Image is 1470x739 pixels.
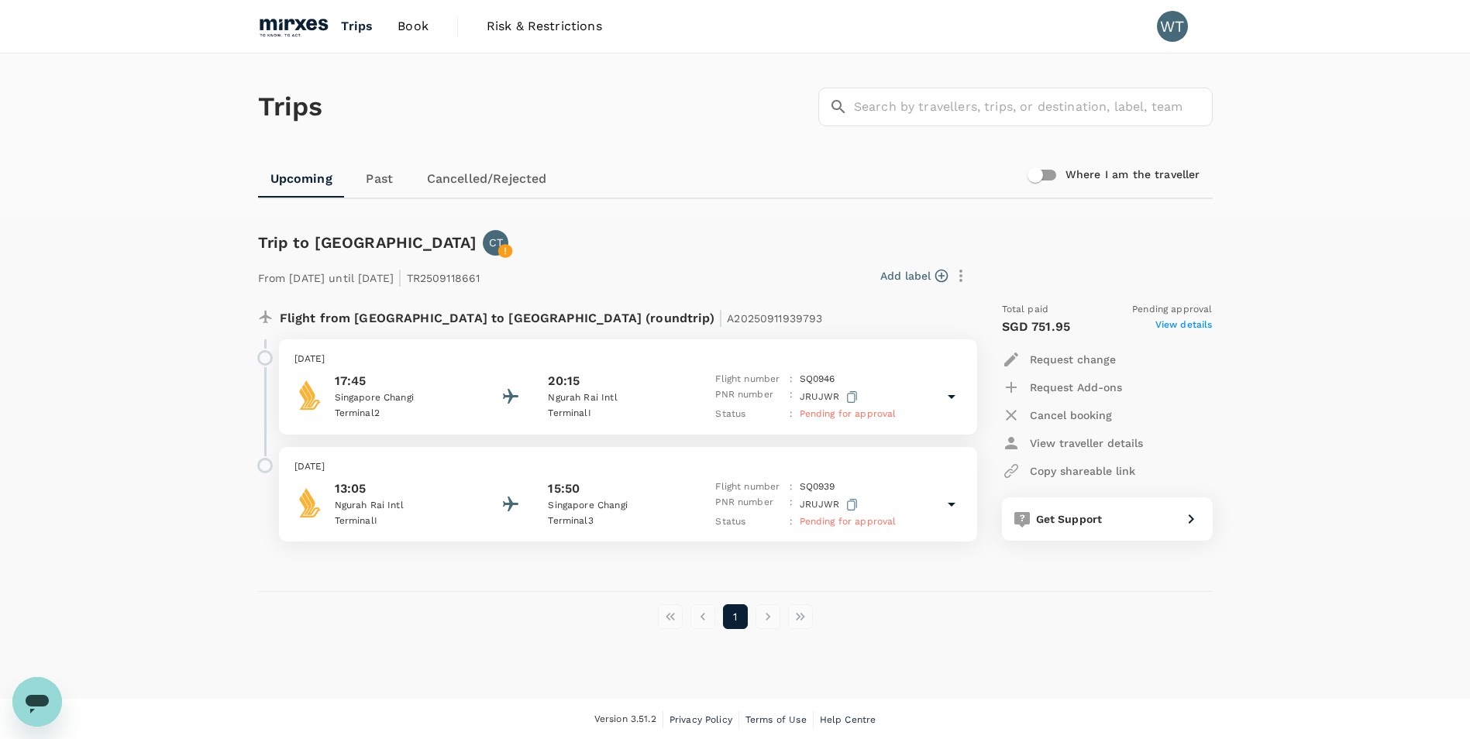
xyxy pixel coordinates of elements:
[715,387,783,407] p: PNR number
[800,495,861,514] p: JRUJWR
[258,262,480,290] p: From [DATE] until [DATE] TR2509118661
[727,312,822,325] span: A20250911939793
[1065,167,1200,184] h6: Where I am the traveller
[294,380,325,411] img: Singapore Airlines
[258,160,345,198] a: Upcoming
[1002,345,1116,373] button: Request change
[1002,302,1049,318] span: Total paid
[258,53,323,160] h1: Trips
[1030,380,1122,395] p: Request Add-ons
[280,302,823,330] p: Flight from [GEOGRAPHIC_DATA] to [GEOGRAPHIC_DATA] (roundtrip)
[548,406,687,421] p: Terminal I
[1030,352,1116,367] p: Request change
[489,235,503,250] p: CT
[1157,11,1188,42] div: WT
[335,514,474,529] p: Terminal I
[670,711,732,728] a: Privacy Policy
[800,372,835,387] p: SQ 0946
[341,17,373,36] span: Trips
[1030,463,1135,479] p: Copy shareable link
[790,407,793,422] p: :
[800,408,897,419] span: Pending for approval
[800,516,897,527] span: Pending for approval
[258,230,477,255] h6: Trip to [GEOGRAPHIC_DATA]
[548,372,580,390] p: 20:15
[294,487,325,518] img: Singapore Airlines
[745,714,807,725] span: Terms of Use
[12,677,62,727] iframe: Button to launch messaging window
[718,307,723,328] span: |
[654,604,817,629] nav: pagination navigation
[335,390,474,406] p: Singapore Changi
[398,17,429,36] span: Book
[594,712,656,727] span: Version 3.51.2
[800,387,861,407] p: JRUJWR
[670,714,732,725] span: Privacy Policy
[335,406,474,421] p: Terminal 2
[294,352,962,367] p: [DATE]
[790,495,793,514] p: :
[854,88,1213,126] input: Search by travellers, trips, or destination, label, team
[820,711,876,728] a: Help Centre
[1030,407,1112,423] p: Cancel booking
[1002,457,1135,485] button: Copy shareable link
[345,160,415,198] a: Past
[398,266,402,288] span: |
[715,372,783,387] p: Flight number
[715,479,783,495] p: Flight number
[1002,373,1122,401] button: Request Add-ons
[745,711,807,728] a: Terms of Use
[1030,435,1143,451] p: View traveller details
[790,372,793,387] p: :
[1002,429,1143,457] button: View traveller details
[715,514,783,530] p: Status
[548,498,687,514] p: Singapore Changi
[258,9,329,43] img: Mirxes Holding Pte Ltd
[790,479,793,495] p: :
[294,459,962,475] p: [DATE]
[880,268,948,284] button: Add label
[1155,318,1213,336] span: View details
[715,495,783,514] p: PNR number
[723,604,748,629] button: page 1
[415,160,559,198] a: Cancelled/Rejected
[820,714,876,725] span: Help Centre
[1002,318,1071,336] p: SGD 751.95
[800,479,835,495] p: SQ 0939
[335,479,474,498] p: 13:05
[1036,513,1103,525] span: Get Support
[790,387,793,407] p: :
[715,407,783,422] p: Status
[548,479,580,498] p: 15:50
[1002,401,1112,429] button: Cancel booking
[487,17,602,36] span: Risk & Restrictions
[335,372,474,390] p: 17:45
[790,514,793,530] p: :
[548,390,687,406] p: Ngurah Rai Intl
[335,498,474,514] p: Ngurah Rai Intl
[1132,302,1212,318] span: Pending approval
[548,514,687,529] p: Terminal 3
